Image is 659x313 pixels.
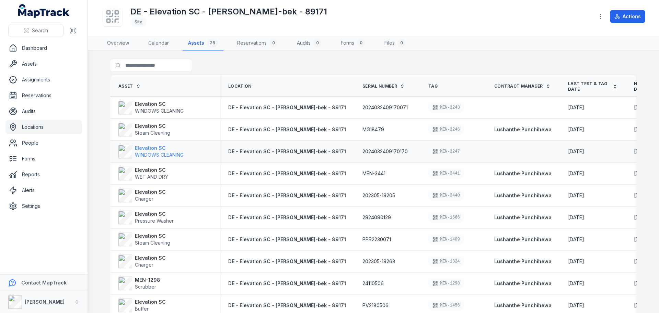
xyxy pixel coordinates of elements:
a: Assignments [5,73,82,87]
span: [DATE] [568,280,584,286]
span: Location [228,83,251,89]
time: 2/13/2026, 12:00:00 AM [634,192,650,199]
span: Asset [118,83,133,89]
strong: Lushanthe Punchihewa [494,126,552,133]
div: 0 [357,39,365,47]
span: Search [32,27,48,34]
span: WINDOWS CLEANING [135,152,184,158]
span: 202305-19205 [362,192,395,199]
span: [DATE] [634,214,650,220]
a: Elevation SCSteam Cleaning [118,233,170,246]
a: Lushanthe Punchihewa [494,170,552,177]
span: Serial Number [362,83,397,89]
a: DE - Elevation SC - [PERSON_NAME]-bek - 89171 [228,302,346,309]
span: [DATE] [568,258,584,264]
time: 2/13/2026, 11:00:00 AM [634,302,650,309]
div: MEN-1456 [428,301,464,310]
a: DE - Elevation SC - [PERSON_NAME]-bek - 89171 [228,214,346,221]
a: Lushanthe Punchihewa [494,258,552,265]
strong: Elevation SC [135,101,184,108]
strong: Elevation SC [135,255,166,261]
div: 0 [397,39,406,47]
span: [DATE] [634,236,650,242]
a: Asset [118,83,141,89]
div: Site [130,17,147,27]
a: Contract Manager [494,83,551,89]
h1: DE - Elevation SC - [PERSON_NAME]-bek - 89171 [130,6,327,17]
a: Last Test & Tag Date [568,81,617,92]
span: [DATE] [634,192,650,198]
span: DE - Elevation SC - [PERSON_NAME]-bek - 89171 [228,258,346,264]
a: MapTrack [18,4,70,18]
time: 8/10/2025, 12:25:00 AM [634,280,650,287]
a: Serial Number [362,83,405,89]
span: [DATE] [568,192,584,198]
span: [DATE] [568,126,584,132]
div: MEN-3441 [428,169,464,178]
a: Assets29 [183,36,223,51]
time: 2/10/2025, 12:25:00 AM [568,280,584,287]
a: Forms0 [335,36,371,51]
time: 8/12/25, 12:25:00 AM [634,258,650,265]
time: 5/29/2025, 12:25:00 AM [568,170,584,177]
span: Steam Cleaning [135,130,170,136]
a: DE - Elevation SC - [PERSON_NAME]-bek - 89171 [228,148,346,155]
a: Lushanthe Punchihewa [494,302,552,309]
a: Lushanthe Punchihewa [494,214,552,221]
span: 202305-19268 [362,258,395,265]
strong: Elevation SC [135,299,166,305]
span: [DATE] [634,170,650,176]
span: 24110506 [362,280,384,287]
span: [DATE] [568,148,584,154]
button: Search [8,24,63,37]
a: Elevation SCCharger [118,255,166,268]
a: People [5,136,82,150]
span: Pressure Washer [135,218,174,224]
a: Files0 [379,36,411,51]
div: MEN-1324 [428,257,464,266]
time: 8/13/2025, 12:00:00 AM [568,214,584,221]
a: Locations [5,120,82,134]
a: Calendar [143,36,174,51]
span: Steam Cleaning [135,240,170,246]
span: DE - Elevation SC - [PERSON_NAME]-bek - 89171 [228,126,346,132]
span: [DATE] [634,104,650,110]
a: Elevation SCWET AND DRY [118,167,168,180]
span: Scrubber [135,284,156,290]
time: 11/29/2025, 12:25:00 AM [634,170,650,177]
span: DE - Elevation SC - [PERSON_NAME]-bek - 89171 [228,148,346,154]
time: 2/12/25, 12:25:00 AM [568,258,584,265]
div: 0 [313,39,322,47]
span: WINDOWS CLEANING [135,108,184,114]
a: Reservations0 [232,36,283,51]
span: WET AND DRY [135,174,168,180]
a: Lushanthe Punchihewa [494,192,552,199]
a: DE - Elevation SC - [PERSON_NAME]-bek - 89171 [228,170,346,177]
a: Reservations [5,89,82,102]
strong: Elevation SC [135,233,170,239]
span: DE - Elevation SC - [PERSON_NAME]-bek - 89171 [228,302,346,308]
strong: Elevation SC [135,145,184,152]
a: Dashboard [5,41,82,55]
span: DE - Elevation SC - [PERSON_NAME]-bek - 89171 [228,104,346,110]
span: DE - Elevation SC - [PERSON_NAME]-bek - 89171 [228,214,346,220]
a: Elevation SCWINDOWS CLEANING [118,101,184,114]
div: 29 [207,39,218,47]
a: DE - Elevation SC - [PERSON_NAME]-bek - 89171 [228,126,346,133]
span: [DATE] [634,126,650,132]
span: [DATE] [568,104,584,110]
span: [DATE] [568,236,584,242]
span: 2924090129 [362,214,391,221]
strong: [PERSON_NAME] [25,299,65,305]
span: Charger [135,262,153,268]
span: [DATE] [634,280,650,286]
a: DE - Elevation SC - [PERSON_NAME]-bek - 89171 [228,258,346,265]
a: DE - Elevation SC - [PERSON_NAME]-bek - 89171 [228,104,346,111]
span: DE - Elevation SC - [PERSON_NAME]-bek - 89171 [228,170,346,176]
time: 8/13/2025, 12:00:00 AM [568,148,584,155]
time: 2/13/2026, 12:00:00 AM [634,126,650,133]
a: Lushanthe Punchihewa [494,236,552,243]
a: Alerts [5,183,82,197]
